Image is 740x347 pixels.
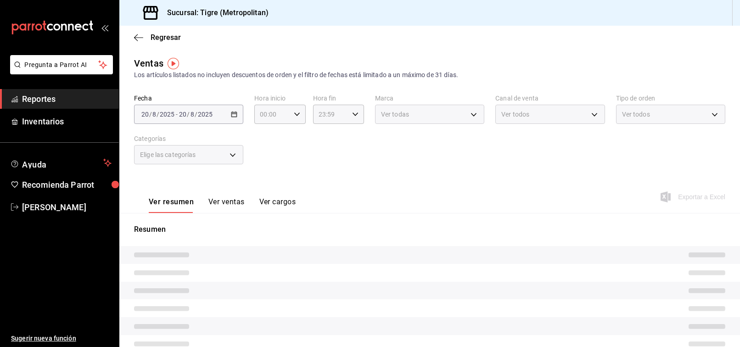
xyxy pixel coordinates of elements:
[22,201,112,213] span: [PERSON_NAME]
[149,197,296,213] div: navigation tabs
[141,111,149,118] input: --
[134,95,243,102] label: Fecha
[152,111,157,118] input: --
[6,67,113,76] a: Pregunta a Parrot AI
[622,110,650,119] span: Ver todos
[168,58,179,69] img: Tooltip marker
[22,115,112,128] span: Inventarios
[134,70,725,80] div: Los artículos listados no incluyen descuentos de orden y el filtro de fechas está limitado a un m...
[195,111,197,118] span: /
[616,95,725,102] label: Tipo de orden
[501,110,529,119] span: Ver todos
[375,95,484,102] label: Marca
[134,56,163,70] div: Ventas
[190,111,195,118] input: --
[22,93,112,105] span: Reportes
[159,111,175,118] input: ----
[208,197,245,213] button: Ver ventas
[381,110,409,119] span: Ver todas
[149,111,152,118] span: /
[11,334,112,343] span: Sugerir nueva función
[176,111,178,118] span: -
[101,24,108,31] button: open_drawer_menu
[140,150,196,159] span: Elige las categorías
[197,111,213,118] input: ----
[10,55,113,74] button: Pregunta a Parrot AI
[134,136,243,142] label: Categorías
[22,179,112,191] span: Recomienda Parrot
[254,95,305,102] label: Hora inicio
[149,197,194,213] button: Ver resumen
[495,95,605,102] label: Canal de venta
[160,7,269,18] h3: Sucursal: Tigre (Metropolitan)
[134,33,181,42] button: Regresar
[22,157,100,168] span: Ayuda
[313,95,364,102] label: Hora fin
[157,111,159,118] span: /
[259,197,296,213] button: Ver cargos
[179,111,187,118] input: --
[134,224,725,235] p: Resumen
[151,33,181,42] span: Regresar
[25,60,99,70] span: Pregunta a Parrot AI
[187,111,190,118] span: /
